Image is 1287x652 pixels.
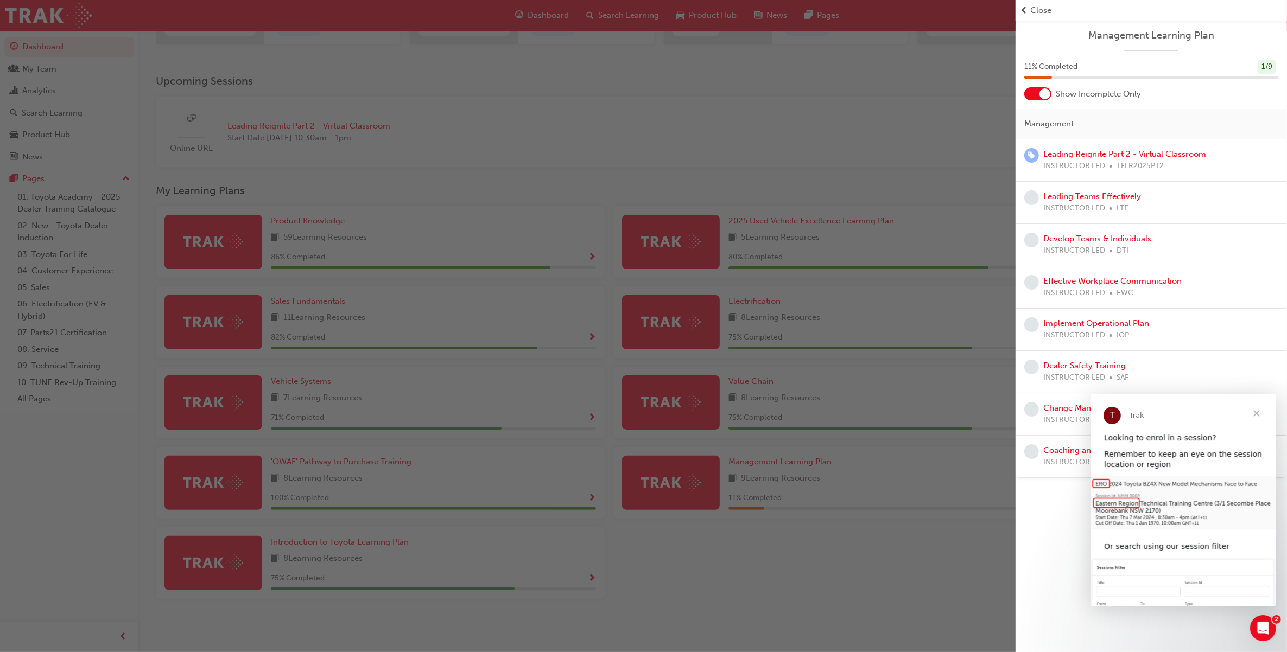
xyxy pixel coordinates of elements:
span: learningRecordVerb_NONE-icon [1024,190,1039,205]
span: INSTRUCTOR LED [1043,287,1105,299]
div: 1 / 9 [1258,60,1276,74]
span: Close [1030,4,1051,17]
span: learningRecordVerb_NONE-icon [1024,444,1039,459]
button: prev-iconClose [1020,4,1283,17]
a: Implement Operational Plan [1043,318,1149,328]
span: INSTRUCTOR LED [1043,245,1105,257]
a: Dealer Safety Training [1043,361,1126,370]
span: Management [1024,118,1074,130]
span: IOP [1117,329,1129,342]
span: learningRecordVerb_NONE-icon [1024,402,1039,417]
a: Change Management [1043,403,1124,413]
a: Effective Workplace Communication [1043,276,1182,286]
span: SAF [1117,372,1128,384]
span: learningRecordVerb_NONE-icon [1024,275,1039,290]
span: 2 [1272,615,1281,624]
a: Coaching and Mentoring [1043,445,1137,455]
a: Management Learning Plan [1024,29,1278,42]
iframe: Intercom live chat message [1091,394,1276,606]
span: INSTRUCTOR LED [1043,202,1105,215]
span: learningRecordVerb_NONE-icon [1024,360,1039,374]
iframe: Intercom live chat [1250,615,1276,641]
span: DTI [1117,245,1128,257]
span: INSTRUCTOR LED [1043,160,1105,172]
span: TFLR2025PT2 [1117,160,1164,172]
a: Leading Reignite Part 2 - Virtual Classroom [1043,149,1206,159]
span: LTE [1117,202,1128,215]
span: learningRecordVerb_NONE-icon [1024,233,1039,247]
a: Leading Teams Effectively [1043,191,1141,201]
span: INSTRUCTOR LED [1043,329,1105,342]
span: INSTRUCTOR LED [1043,456,1105,469]
span: learningRecordVerb_ENROLL-icon [1024,148,1039,163]
span: prev-icon [1020,4,1028,17]
span: INSTRUCTOR LED [1043,414,1105,426]
a: Develop Teams & Individuals [1043,234,1151,244]
span: INSTRUCTOR LED [1043,372,1105,384]
span: learningRecordVerb_NONE-icon [1024,317,1039,332]
span: EWC [1117,287,1133,299]
span: Show Incomplete Only [1056,88,1141,100]
span: 11 % Completed [1024,61,1077,73]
